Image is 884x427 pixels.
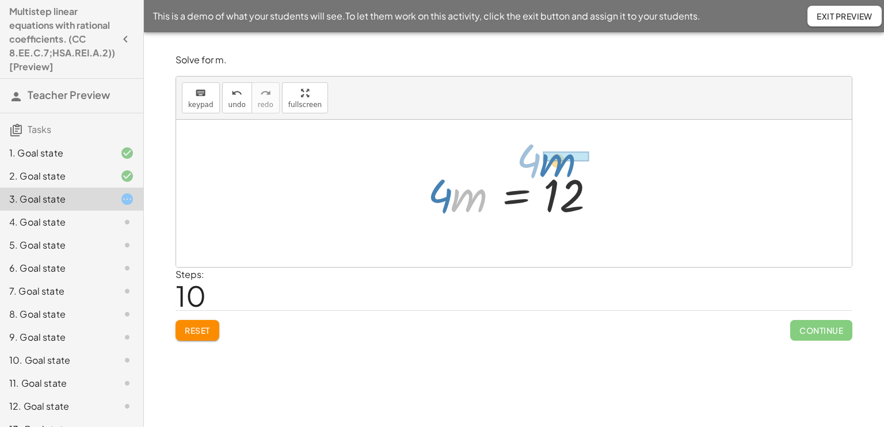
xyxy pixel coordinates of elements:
i: Task finished and correct. [120,169,134,183]
span: Teacher Preview [28,88,110,101]
button: Exit Preview [807,6,882,26]
i: Task not started. [120,238,134,252]
i: keyboard [195,86,206,100]
div: 3. Goal state [9,192,102,206]
span: fullscreen [288,101,322,109]
i: Task not started. [120,399,134,413]
div: 11. Goal state [9,376,102,390]
span: Reset [185,325,210,335]
h4: Multistep linear equations with rational coefficients. (CC 8.EE.C.7;HSA.REI.A.2)) [Preview] [9,5,115,74]
span: keypad [188,101,214,109]
div: 8. Goal state [9,307,102,321]
p: Solve for m. [176,54,852,67]
button: redoredo [252,82,280,113]
i: Task not started. [120,307,134,321]
i: undo [231,86,242,100]
button: keyboardkeypad [182,82,220,113]
div: 1. Goal state [9,146,102,160]
div: 12. Goal state [9,399,102,413]
i: Task not started. [120,261,134,275]
div: 5. Goal state [9,238,102,252]
i: Task not started. [120,376,134,390]
span: 10 [176,278,206,313]
button: undoundo [222,82,252,113]
div: 6. Goal state [9,261,102,275]
i: Task not started. [120,284,134,298]
span: Tasks [28,123,51,135]
i: Task not started. [120,215,134,229]
span: redo [258,101,273,109]
div: 4. Goal state [9,215,102,229]
div: 7. Goal state [9,284,102,298]
div: 10. Goal state [9,353,102,367]
label: Steps: [176,268,204,280]
div: 9. Goal state [9,330,102,344]
i: Task finished and correct. [120,146,134,160]
span: This is a demo of what your students will see. To let them work on this activity, click the exit ... [153,9,700,23]
button: fullscreen [282,82,328,113]
i: Task not started. [120,353,134,367]
span: Exit Preview [817,11,872,21]
div: 2. Goal state [9,169,102,183]
i: redo [260,86,271,100]
i: Task started. [120,192,134,206]
span: undo [228,101,246,109]
i: Task not started. [120,330,134,344]
button: Reset [176,320,219,341]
